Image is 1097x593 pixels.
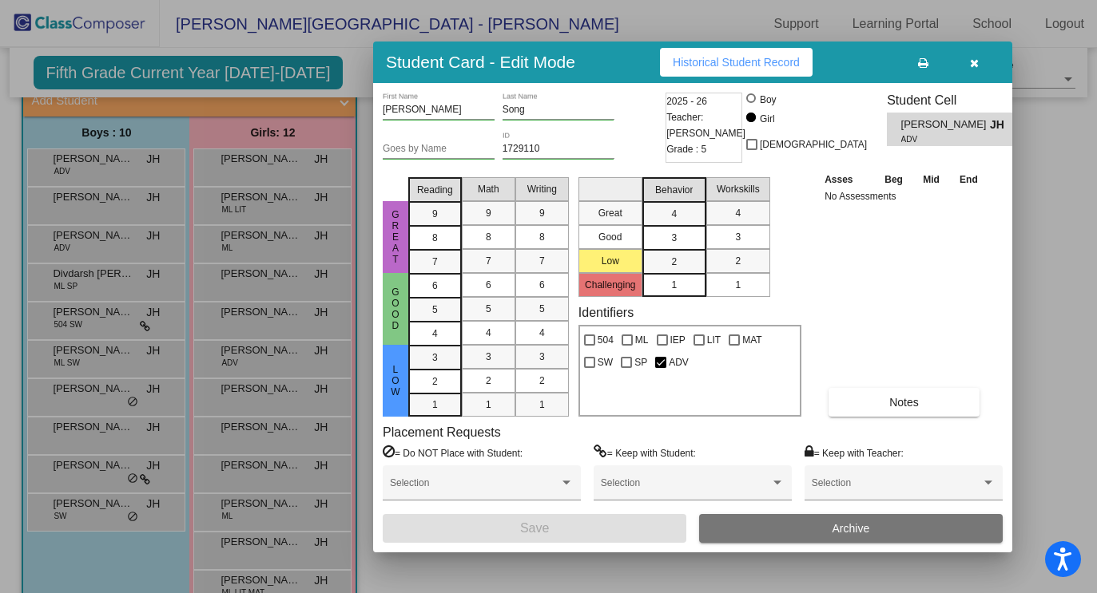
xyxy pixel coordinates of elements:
[671,278,677,292] span: 1
[486,254,491,268] span: 7
[660,48,813,77] button: Historical Student Record
[432,302,438,317] span: 5
[673,56,800,69] span: Historical Student Record
[386,52,575,72] h3: Student Card - Edit Mode
[833,522,870,535] span: Archive
[486,278,491,292] span: 6
[527,182,557,196] span: Writing
[432,326,438,341] span: 4
[707,330,721,350] span: LIT
[759,112,775,126] div: Girl
[670,330,686,350] span: IEP
[874,171,912,188] th: Beg
[539,254,545,268] span: 7
[805,445,904,461] label: = Keep with Teacher:
[432,255,438,269] span: 7
[383,445,523,461] label: = Do NOT Place with Student:
[388,287,403,331] span: Good
[486,397,491,412] span: 1
[735,230,741,244] span: 3
[578,305,634,320] label: Identifiers
[478,182,499,196] span: Math
[990,117,1012,133] span: JH
[735,206,741,220] span: 4
[735,278,741,292] span: 1
[383,425,501,440] label: Placement Requests
[432,397,438,412] span: 1
[383,144,495,155] input: goes by name
[486,230,491,244] span: 8
[539,302,545,316] span: 5
[539,374,545,388] span: 2
[699,514,1003,543] button: Archive
[889,396,919,409] span: Notes
[635,330,649,350] span: ML
[735,254,741,268] span: 2
[717,182,760,196] span: Workskills
[901,133,979,145] span: ADV
[634,353,647,372] span: SP
[486,350,491,364] span: 3
[539,326,545,340] span: 4
[432,374,438,389] span: 2
[388,209,403,265] span: Great
[821,171,874,188] th: Asses
[913,171,949,188] th: Mid
[671,231,677,245] span: 3
[949,171,988,188] th: End
[486,302,491,316] span: 5
[901,117,990,133] span: [PERSON_NAME]
[486,326,491,340] span: 4
[759,93,777,107] div: Boy
[503,144,614,155] input: Enter ID
[539,278,545,292] span: 6
[598,330,614,350] span: 504
[432,350,438,365] span: 3
[417,183,453,197] span: Reading
[539,230,545,244] span: 8
[432,279,438,293] span: 6
[432,207,438,221] span: 9
[666,141,706,157] span: Grade : 5
[520,521,549,535] span: Save
[671,255,677,269] span: 2
[829,388,980,417] button: Notes
[598,353,613,372] span: SW
[742,330,761,350] span: MAT
[486,374,491,388] span: 2
[666,109,745,141] span: Teacher: [PERSON_NAME]
[887,93,1026,108] h3: Student Cell
[539,206,545,220] span: 9
[539,350,545,364] span: 3
[655,183,693,197] span: Behavior
[594,445,696,461] label: = Keep with Student:
[383,514,686,543] button: Save
[539,397,545,412] span: 1
[666,93,707,109] span: 2025 - 26
[671,207,677,221] span: 4
[432,231,438,245] span: 8
[669,353,689,372] span: ADV
[821,188,988,204] td: No Assessments
[388,364,403,397] span: Low
[486,206,491,220] span: 9
[760,135,867,154] span: [DEMOGRAPHIC_DATA]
